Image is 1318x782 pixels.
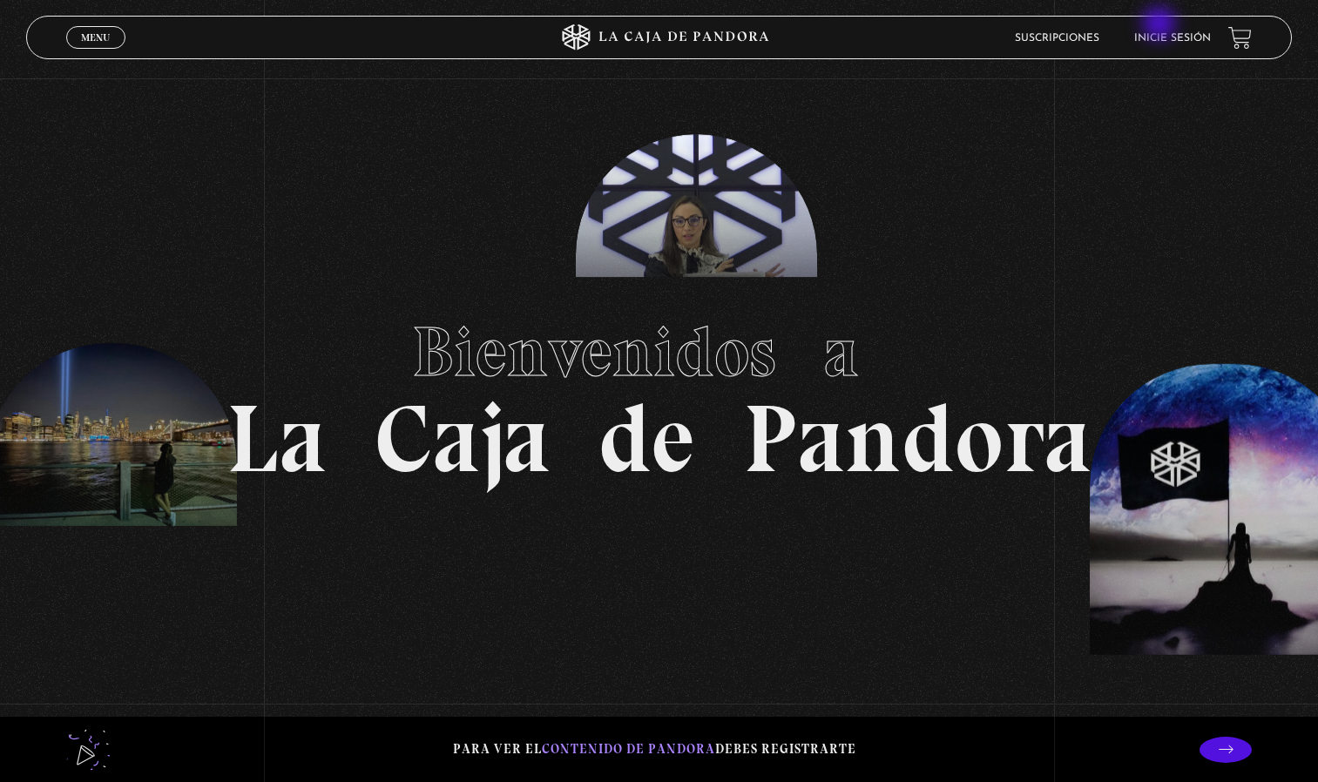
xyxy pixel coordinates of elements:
span: contenido de Pandora [542,741,715,757]
p: Para ver el debes registrarte [453,738,856,761]
h1: La Caja de Pandora [226,295,1092,487]
a: View your shopping cart [1228,25,1252,49]
a: Suscripciones [1015,33,1099,44]
span: Menu [81,32,110,43]
span: Cerrar [75,47,116,59]
span: Bienvenidos a [412,310,907,394]
a: Inicie sesión [1134,33,1211,44]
